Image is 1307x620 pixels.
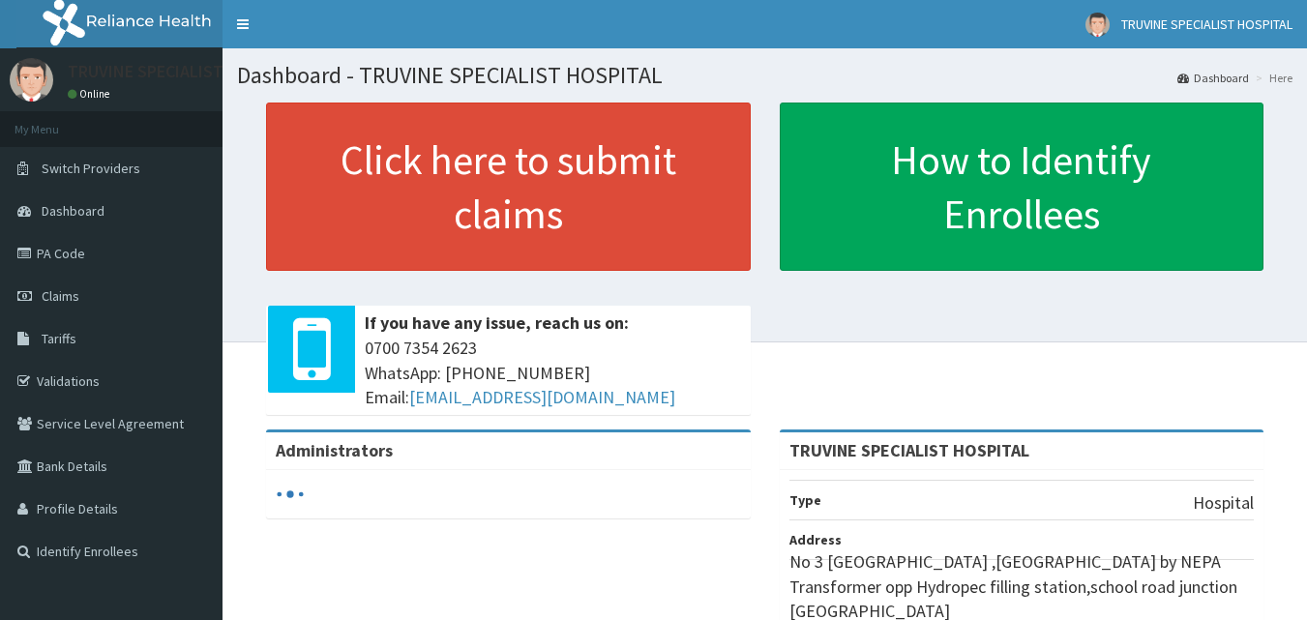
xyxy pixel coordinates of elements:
[365,336,741,410] span: 0700 7354 2623 WhatsApp: [PHONE_NUMBER] Email:
[1251,70,1292,86] li: Here
[10,58,53,102] img: User Image
[1085,13,1110,37] img: User Image
[42,202,104,220] span: Dashboard
[42,287,79,305] span: Claims
[237,63,1292,88] h1: Dashboard - TRUVINE SPECIALIST HOSPITAL
[789,491,821,509] b: Type
[1121,15,1292,33] span: TRUVINE SPECIALIST HOSPITAL
[789,439,1029,461] strong: TRUVINE SPECIALIST HOSPITAL
[789,531,842,548] b: Address
[409,386,675,408] a: [EMAIL_ADDRESS][DOMAIN_NAME]
[780,103,1264,271] a: How to Identify Enrollees
[1193,490,1254,516] p: Hospital
[266,103,751,271] a: Click here to submit claims
[42,330,76,347] span: Tariffs
[276,439,393,461] b: Administrators
[365,311,629,334] b: If you have any issue, reach us on:
[276,480,305,509] svg: audio-loading
[42,160,140,177] span: Switch Providers
[68,63,303,80] p: TRUVINE SPECIALIST HOSPITAL
[68,87,114,101] a: Online
[1177,70,1249,86] a: Dashboard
